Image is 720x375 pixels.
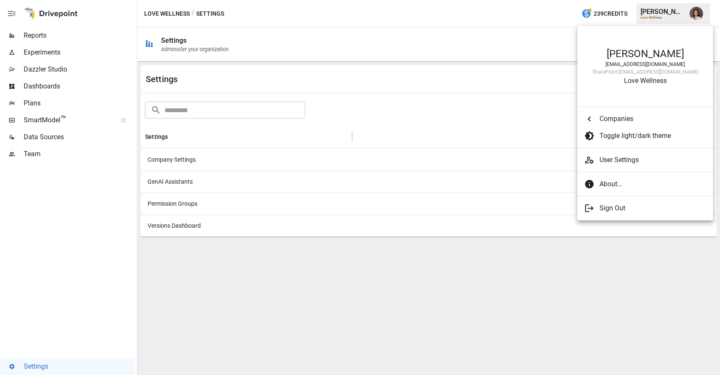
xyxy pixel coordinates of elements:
[586,77,704,85] div: Love Wellness
[600,131,706,141] span: Toggle light/dark theme
[600,155,706,165] span: User Settings
[586,48,704,60] div: [PERSON_NAME]
[600,114,706,124] span: Companies
[586,61,704,67] div: [EMAIL_ADDRESS][DOMAIN_NAME]
[600,179,706,189] span: About...
[600,203,706,213] span: Sign Out
[586,69,704,75] div: SharePoint: [EMAIL_ADDRESS][DOMAIN_NAME]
